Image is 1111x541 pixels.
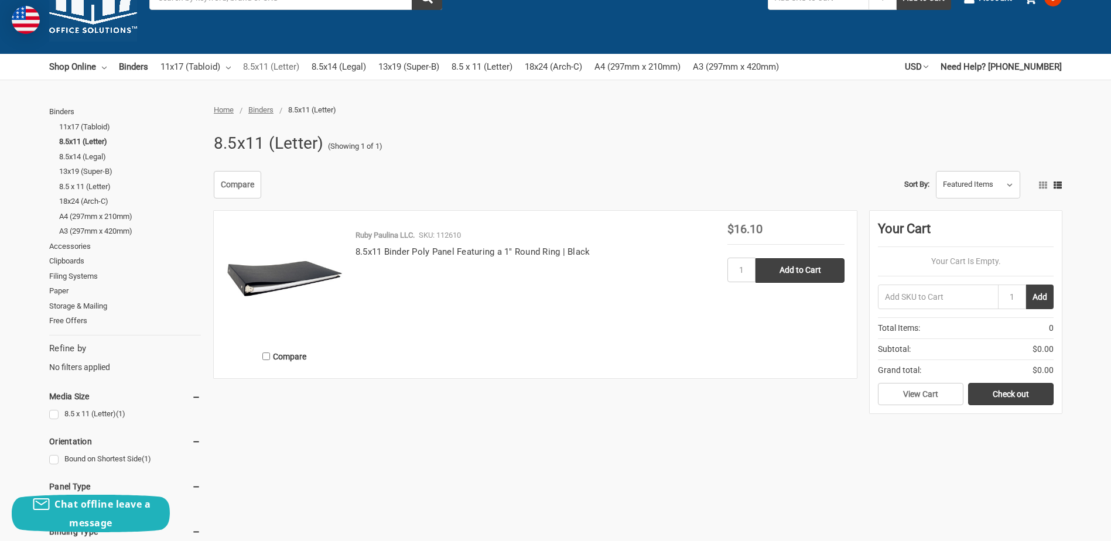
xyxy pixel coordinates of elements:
a: Binders [49,104,201,119]
a: A3 (297mm x 420mm) [693,54,779,80]
a: 8.5x11 Binder Poly Panel Featuring a 1" Round Ring | Black [355,246,590,257]
a: 8.5 x 11 (Letter) [452,54,512,80]
a: Binders [119,54,148,80]
a: A3 (297mm x 420mm) [59,224,201,239]
h5: Refine by [49,342,201,355]
button: Chat offline leave a message [12,495,170,532]
h5: Panel Type [49,480,201,494]
a: Home [214,105,234,114]
a: 11x17 (Tabloid) [160,54,231,80]
h1: 8.5x11 (Letter) [214,128,324,159]
span: (Showing 1 of 1) [328,141,382,152]
a: View Cart [878,383,963,405]
a: Accessories [49,239,201,254]
input: Compare [262,352,270,360]
a: Bound on Shortest Side [49,451,201,467]
span: (1) [116,409,125,418]
a: Storage & Mailing [49,299,201,314]
a: Check out [968,383,1054,405]
p: SKU: 112610 [419,230,461,241]
label: Sort By: [904,176,929,193]
span: 8.5x11 (Letter) [288,105,336,114]
a: Compare [214,171,261,199]
span: (1) [142,454,151,463]
button: Add [1026,285,1054,309]
div: No filters applied [49,342,201,374]
a: 8.5x11 (Letter) [243,54,299,80]
a: Need Help? [PHONE_NUMBER] [941,54,1062,80]
a: 13x19 (Super-B) [59,164,201,179]
span: Grand total: [878,364,921,376]
label: Compare [226,347,343,366]
a: A4 (297mm x 210mm) [59,209,201,224]
a: A4 (297mm x 210mm) [594,54,681,80]
a: 8.5 x 11 (Letter) [49,406,201,422]
h5: Orientation [49,434,201,448]
a: Paper [49,283,201,299]
span: Chat offline leave a message [54,498,151,529]
img: 8.5x11 Binder Poly Panel Featuring a 1" Round Ring | Black [226,223,343,340]
p: Your Cart Is Empty. [878,255,1054,268]
a: Free Offers [49,313,201,328]
a: 8.5x14 (Legal) [59,149,201,165]
input: Add to Cart [756,258,845,283]
span: 0 [1049,322,1054,334]
span: $0.00 [1033,364,1054,376]
a: 8.5 x 11 (Letter) [59,179,201,194]
a: 13x19 (Super-B) [378,54,439,80]
span: Subtotal: [878,343,911,355]
img: duty and tax information for United States [12,6,40,34]
span: $16.10 [727,222,763,236]
a: USD [905,54,928,80]
a: 18x24 (Arch-C) [59,194,201,209]
input: Add SKU to Cart [878,285,998,309]
h5: Media Size [49,389,201,403]
a: 8.5x14 (Legal) [312,54,366,80]
a: 18x24 (Arch-C) [525,54,582,80]
p: Ruby Paulina LLC. [355,230,415,241]
a: Shop Online [49,54,107,80]
a: Clipboards [49,254,201,269]
a: 11x17 (Tabloid) [59,119,201,135]
a: Binders [248,105,274,114]
span: Total Items: [878,322,920,334]
a: Filing Systems [49,269,201,284]
a: 8.5x11 (Letter) [59,134,201,149]
span: $0.00 [1033,343,1054,355]
div: Your Cart [878,219,1054,247]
